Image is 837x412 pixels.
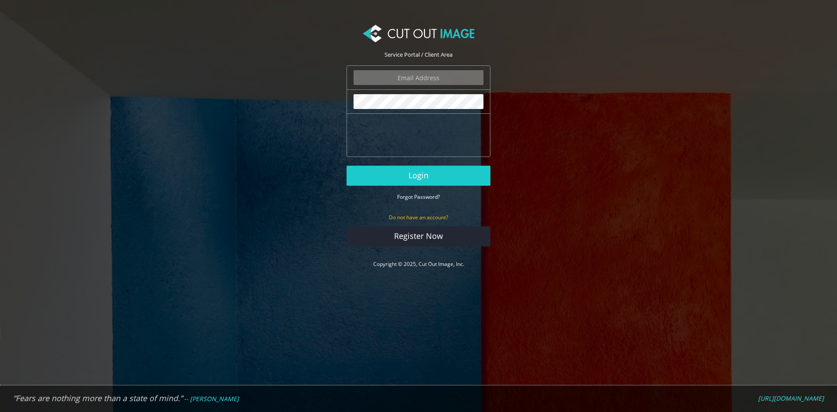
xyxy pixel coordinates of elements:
[347,226,490,246] a: Register Now
[384,51,453,58] span: Service Portal / Client Area
[389,214,448,221] small: Do not have an account?
[373,260,464,268] a: Copyright © 2025, Cut Out Image, Inc.
[354,118,486,152] iframe: reCAPTCHA
[363,25,474,42] img: Cut Out Image
[347,166,490,186] button: Login
[354,70,483,85] input: Email Address
[184,395,239,403] em: -- [PERSON_NAME]
[397,193,440,201] a: Forgot Password?
[13,393,183,403] em: “Fears are nothing more than a state of mind.”
[758,395,824,402] a: [URL][DOMAIN_NAME]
